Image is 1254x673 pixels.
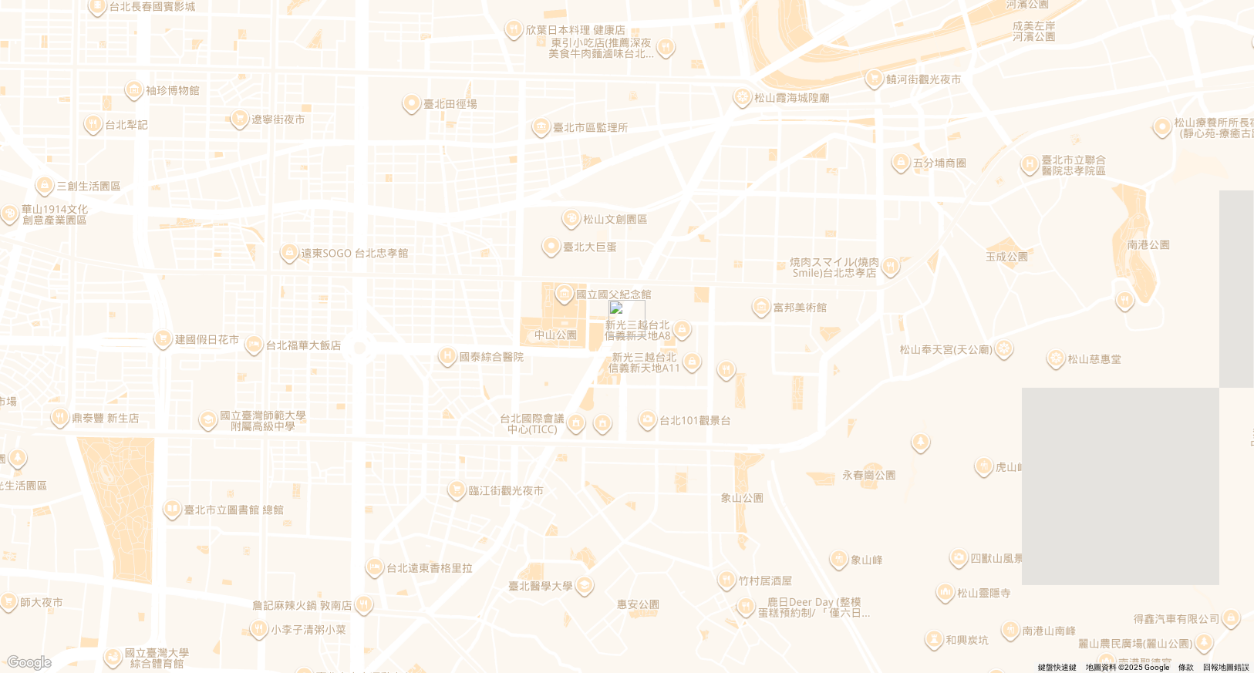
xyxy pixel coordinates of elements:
[1178,663,1194,671] a: 條款 (在新分頁中開啟)
[4,653,55,673] img: Google
[1038,662,1077,673] button: 鍵盤快速鍵
[4,653,55,673] a: 在 Google 地圖上開啟這個區域 (開啟新視窗)
[1086,663,1169,671] span: 地圖資料 ©2025 Google
[1203,663,1249,671] a: 回報地圖錯誤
